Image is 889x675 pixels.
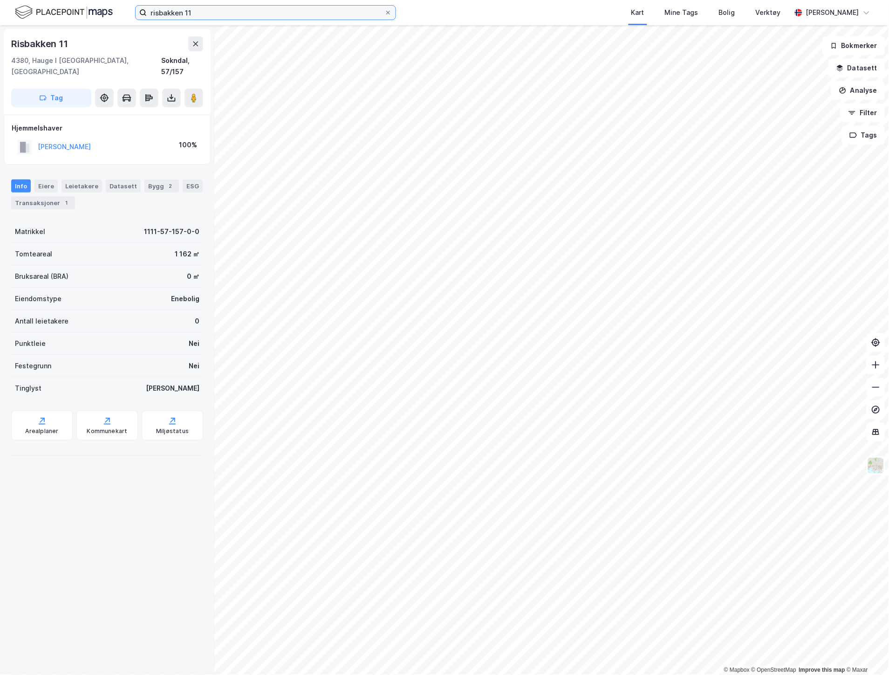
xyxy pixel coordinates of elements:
div: Arealplaner [25,427,58,435]
div: [PERSON_NAME] [806,7,859,18]
div: Enebolig [171,293,199,304]
div: Risbakken 11 [11,36,70,51]
input: Søk på adresse, matrikkel, gårdeiere, leietakere eller personer [147,6,384,20]
div: Nei [189,360,199,372]
div: Mine Tags [665,7,698,18]
div: Datasett [106,179,141,193]
a: Improve this map [799,667,845,674]
div: Info [11,179,31,193]
div: ESG [183,179,203,193]
div: 1 162 ㎡ [175,248,199,260]
div: Punktleie [15,338,46,349]
iframe: Chat Widget [842,630,889,675]
div: Bruksareal (BRA) [15,271,68,282]
a: OpenStreetMap [752,667,797,674]
button: Tag [11,89,91,107]
div: 0 ㎡ [187,271,199,282]
div: Verktøy [756,7,781,18]
div: Tinglyst [15,383,41,394]
div: Kontrollprogram for chat [842,630,889,675]
div: Hjemmelshaver [12,123,203,134]
button: Filter [841,103,885,122]
div: [PERSON_NAME] [146,383,199,394]
div: 100% [179,139,197,151]
div: 2 [166,181,175,191]
img: Z [867,457,885,475]
div: Leietakere [62,179,102,193]
button: Tags [842,126,885,145]
div: Kart [631,7,644,18]
a: Mapbox [724,667,750,674]
div: Festegrunn [15,360,51,372]
div: 4380, Hauge I [GEOGRAPHIC_DATA], [GEOGRAPHIC_DATA] [11,55,161,77]
img: logo.f888ab2527a4732fd821a326f86c7f29.svg [15,4,113,21]
div: Tomteareal [15,248,52,260]
div: Matrikkel [15,226,45,237]
div: 1 [62,198,71,207]
div: Kommunekart [87,427,127,435]
div: Eiere [34,179,58,193]
div: Eiendomstype [15,293,62,304]
div: Miljøstatus [156,427,189,435]
button: Analyse [831,81,885,100]
div: Transaksjoner [11,196,75,209]
div: Nei [189,338,199,349]
button: Datasett [828,59,885,77]
div: 1111-57-157-0-0 [144,226,199,237]
div: Antall leietakere [15,316,68,327]
div: Sokndal, 57/157 [161,55,203,77]
div: Bolig [719,7,735,18]
button: Bokmerker [822,36,885,55]
div: Bygg [144,179,179,193]
div: 0 [195,316,199,327]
